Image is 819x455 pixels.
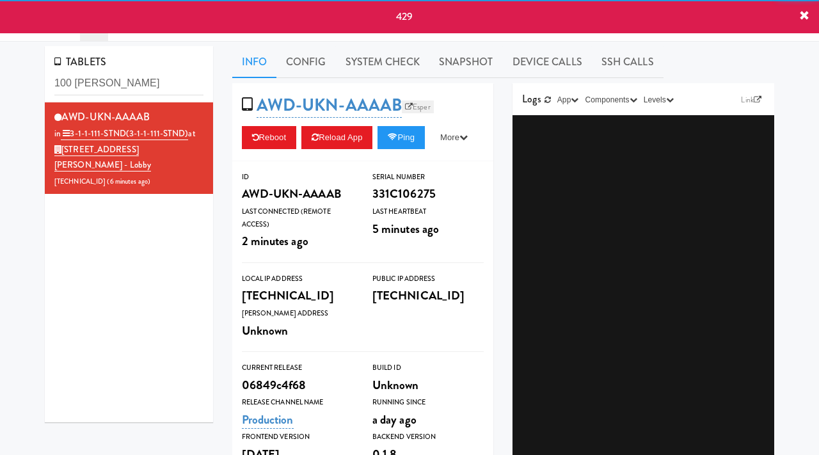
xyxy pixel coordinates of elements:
[522,92,541,106] span: Logs
[110,177,148,186] span: 6 minutes ago
[242,285,353,307] div: [TECHNICAL_ID]
[54,72,203,95] input: Search tablets
[372,396,484,409] div: Running Since
[242,374,353,396] div: 06849c4f68
[54,177,150,186] span: [TECHNICAL_ID] ( )
[242,362,353,374] div: Current Release
[54,127,196,172] span: at
[242,126,297,149] button: Reboot
[372,374,484,396] div: Unknown
[372,220,439,237] span: 5 minutes ago
[232,46,276,78] a: Info
[372,362,484,374] div: Build Id
[242,232,308,250] span: 2 minutes ago
[372,273,484,285] div: Public IP Address
[242,320,353,342] div: Unknown
[242,431,353,443] div: Frontend Version
[378,126,425,149] button: Ping
[276,46,336,78] a: Config
[372,411,417,428] span: a day ago
[54,127,188,140] span: in
[582,93,640,106] button: Components
[61,127,188,140] a: 3-1-1-111-STND(3-1-1-111-STND)
[242,171,353,184] div: ID
[242,273,353,285] div: Local IP Address
[554,93,582,106] button: App
[738,93,765,106] a: Link
[430,126,478,149] button: More
[592,46,664,78] a: SSH Calls
[242,411,294,429] a: Production
[503,46,592,78] a: Device Calls
[372,183,484,205] div: 331C106275
[372,285,484,307] div: [TECHNICAL_ID]
[242,205,353,230] div: Last Connected (Remote Access)
[336,46,429,78] a: System Check
[372,431,484,443] div: Backend Version
[242,307,353,320] div: [PERSON_NAME] Address
[429,46,503,78] a: Snapshot
[45,102,213,195] li: AWD-UKN-AAAABin 3-1-1-111-STND(3-1-1-111-STND)at [STREET_ADDRESS][PERSON_NAME] - Lobby[TECHNICAL_...
[396,9,413,24] span: 429
[301,126,372,149] button: Reload App
[257,93,402,118] a: AWD-UKN-AAAAB
[372,205,484,218] div: Last Heartbeat
[372,171,484,184] div: Serial Number
[54,143,151,172] a: [STREET_ADDRESS][PERSON_NAME] - Lobby
[54,54,106,69] span: TABLETS
[242,396,353,409] div: Release Channel Name
[242,183,353,205] div: AWD-UKN-AAAAB
[61,109,150,124] span: AWD-UKN-AAAAB
[402,100,434,113] a: Esper
[126,127,189,140] span: (3-1-1-111-STND)
[640,93,677,106] button: Levels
